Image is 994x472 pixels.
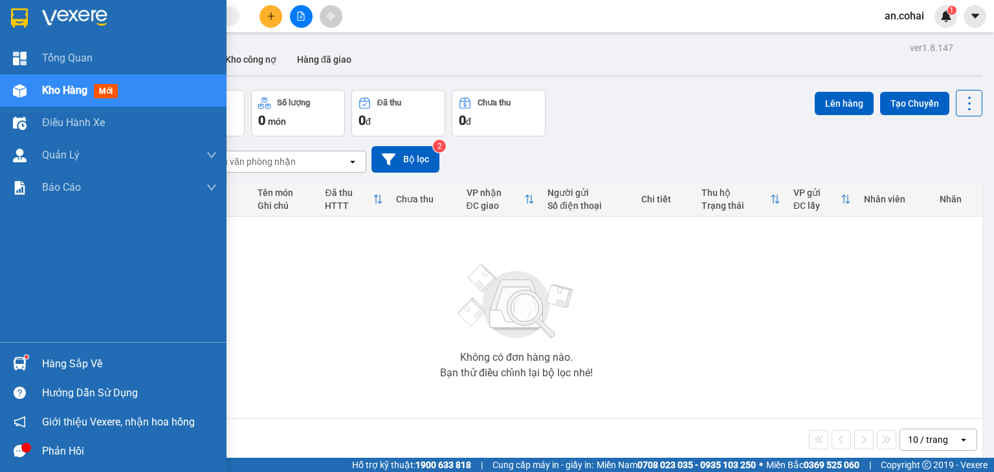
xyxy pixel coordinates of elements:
[11,8,28,28] img: logo-vxr
[25,355,28,359] sup: 1
[949,6,954,15] span: 1
[206,182,217,193] span: down
[277,98,310,107] div: Số lượng
[215,44,287,75] button: Kho công nợ
[547,188,628,198] div: Người gửi
[366,116,371,127] span: đ
[320,5,342,28] button: aim
[251,90,345,136] button: Số lượng0món
[759,462,763,467] span: ⚪️
[452,257,581,347] img: svg+xml;base64,PHN2ZyBjbGFzcz0ibGlzdC1wbHVnX19zdmciIHhtbG5zPSJodHRwOi8vd3d3LnczLm9yZy8yMDAwL3N2Zy...
[478,98,511,107] div: Chưa thu
[42,179,81,195] span: Báo cáo
[325,200,372,211] div: HTTT
[864,194,927,204] div: Nhân viên
[258,188,313,198] div: Tên món
[42,50,93,66] span: Tổng Quan
[13,357,27,370] img: warehouse-icon
[459,113,466,128] span: 0
[206,155,296,168] div: Chọn văn phòng nhận
[880,92,949,115] button: Tạo Chuyến
[42,383,217,403] div: Hướng dẫn sử dụng
[492,458,593,472] span: Cung cấp máy in - giấy in:
[325,188,372,198] div: Đã thu
[940,10,952,22] img: icon-new-feature
[14,387,26,399] span: question-circle
[701,188,771,198] div: Thu hộ
[701,200,771,211] div: Trạng thái
[42,354,217,374] div: Hàng sắp về
[481,458,483,472] span: |
[766,458,859,472] span: Miền Bắc
[787,182,857,217] th: Toggle SortBy
[460,352,573,363] div: Không có đơn hàng nào.
[13,84,27,98] img: warehouse-icon
[695,182,788,217] th: Toggle SortBy
[42,114,105,131] span: Điều hành xe
[460,182,542,217] th: Toggle SortBy
[377,98,401,107] div: Đã thu
[637,460,756,470] strong: 0708 023 035 - 0935 103 250
[42,147,80,163] span: Quản Lý
[415,460,471,470] strong: 1900 633 818
[869,458,871,472] span: |
[874,8,934,24] span: an.cohai
[267,12,276,21] span: plus
[922,460,931,469] span: copyright
[547,200,628,211] div: Số điện thoại
[396,194,454,204] div: Chưa thu
[13,181,27,195] img: solution-icon
[467,188,525,198] div: VP nhận
[433,140,446,153] sup: 2
[940,194,976,204] div: Nhãn
[793,188,841,198] div: VP gửi
[359,113,366,128] span: 0
[287,44,362,75] button: Hàng đã giao
[13,52,27,65] img: dashboard-icon
[296,12,305,21] span: file-add
[641,194,688,204] div: Chi tiết
[352,458,471,472] span: Hỗ trợ kỹ thuật:
[908,433,948,446] div: 10 / trang
[467,200,525,211] div: ĐC giao
[910,41,953,55] div: ver 1.8.147
[268,116,286,127] span: món
[351,90,445,136] button: Đã thu0đ
[793,200,841,211] div: ĐC lấy
[597,458,756,472] span: Miền Nam
[258,113,265,128] span: 0
[440,368,593,378] div: Bạn thử điều chỉnh lại bộ lọc nhé!
[964,5,986,28] button: caret-down
[969,10,981,22] span: caret-down
[42,414,195,430] span: Giới thiệu Vexere, nhận hoa hồng
[318,182,389,217] th: Toggle SortBy
[13,149,27,162] img: warehouse-icon
[42,442,217,461] div: Phản hồi
[206,150,217,160] span: down
[14,416,26,428] span: notification
[42,84,87,96] span: Kho hàng
[326,12,335,21] span: aim
[452,90,546,136] button: Chưa thu0đ
[94,84,118,98] span: mới
[371,146,439,173] button: Bộ lọc
[947,6,956,15] sup: 1
[958,434,969,445] svg: open
[804,460,859,470] strong: 0369 525 060
[466,116,471,127] span: đ
[13,116,27,130] img: warehouse-icon
[14,445,26,457] span: message
[348,156,358,167] svg: open
[260,5,282,28] button: plus
[258,200,313,211] div: Ghi chú
[815,92,874,115] button: Lên hàng
[290,5,313,28] button: file-add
